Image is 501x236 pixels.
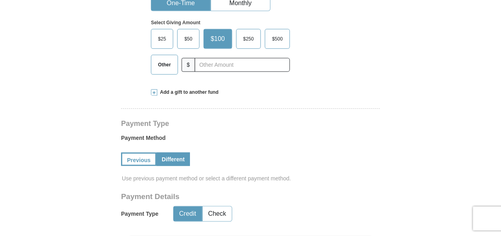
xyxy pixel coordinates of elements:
span: Other [154,59,175,71]
h5: Payment Type [121,211,159,217]
input: Other Amount [195,58,290,72]
span: $50 [180,33,196,45]
h4: Payment Type [121,120,380,127]
span: $ [182,58,195,72]
button: Check [203,207,232,221]
span: $250 [239,33,258,45]
a: Different [157,153,190,166]
span: $100 [207,33,229,45]
span: $500 [268,33,287,45]
span: Add a gift to another fund [157,89,219,96]
label: Payment Method [121,134,380,146]
a: Previous [121,153,157,166]
button: Credit [174,207,202,221]
strong: Select Giving Amount [151,20,200,25]
h3: Payment Details [121,192,324,201]
span: $25 [154,33,170,45]
span: Use previous payment method or select a different payment method. [122,174,381,182]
